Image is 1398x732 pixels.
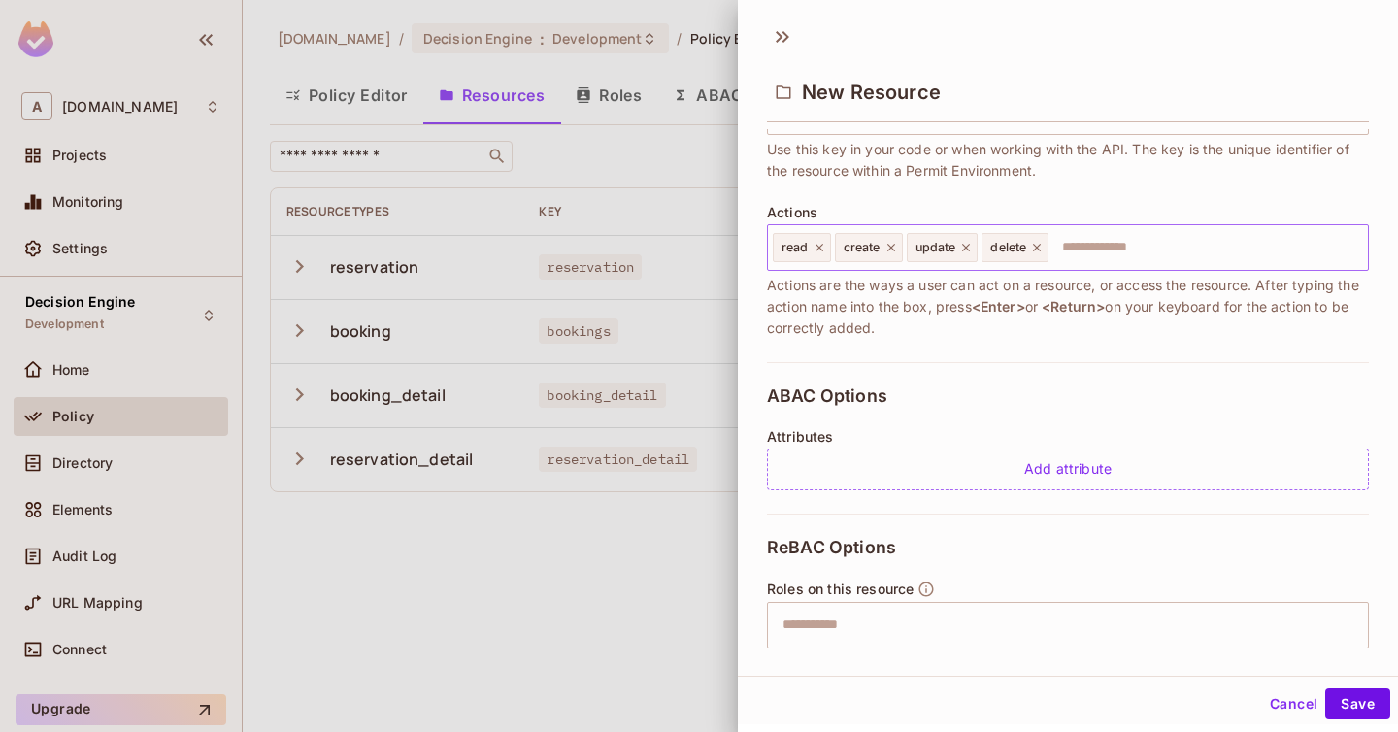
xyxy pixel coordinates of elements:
[767,449,1369,490] div: Add attribute
[767,386,887,406] span: ABAC Options
[982,233,1048,262] div: delete
[972,298,1025,315] span: <Enter>
[782,240,809,255] span: read
[1325,688,1390,719] button: Save
[844,240,881,255] span: create
[767,582,914,597] span: Roles on this resource
[990,240,1026,255] span: delete
[907,233,979,262] div: update
[773,233,831,262] div: read
[767,538,896,557] span: ReBAC Options
[802,81,941,104] span: New Resource
[767,205,817,220] span: Actions
[915,240,956,255] span: update
[767,429,834,445] span: Attributes
[835,233,903,262] div: create
[1042,298,1105,315] span: <Return>
[1262,688,1325,719] button: Cancel
[767,139,1369,182] span: Use this key in your code or when working with the API. The key is the unique identifier of the r...
[767,275,1369,339] span: Actions are the ways a user can act on a resource, or access the resource. After typing the actio...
